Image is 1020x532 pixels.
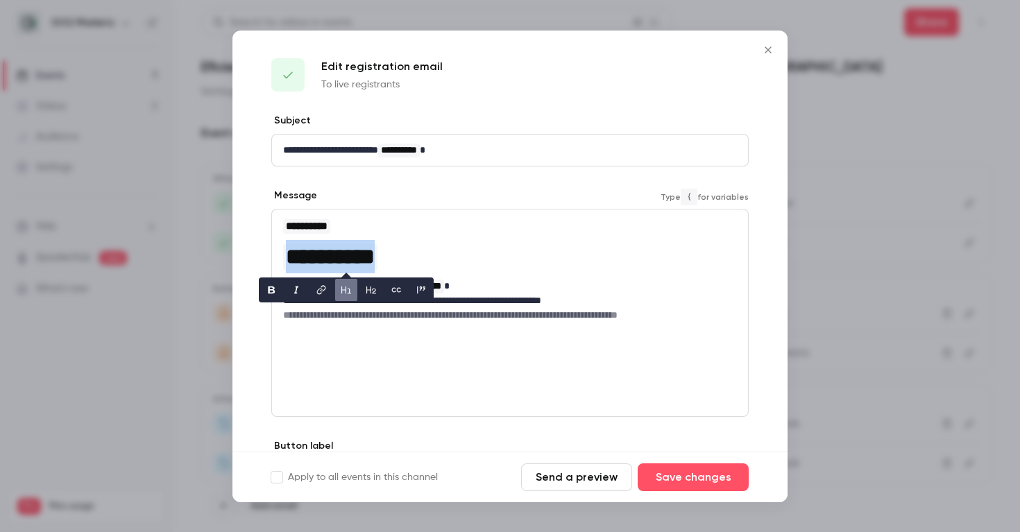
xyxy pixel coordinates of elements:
[272,209,748,330] div: editor
[272,135,748,166] div: editor
[661,189,749,205] span: Type for variables
[271,189,317,203] label: Message
[521,463,632,491] button: Send a preview
[271,114,311,128] label: Subject
[681,189,697,205] code: {
[321,58,443,75] p: Edit registration email
[310,279,332,301] button: link
[260,279,282,301] button: bold
[271,439,333,453] label: Button label
[410,279,432,301] button: blockquote
[638,463,749,491] button: Save changes
[271,470,438,484] label: Apply to all events in this channel
[754,36,782,64] button: Close
[321,78,443,92] p: To live registrants
[285,279,307,301] button: italic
